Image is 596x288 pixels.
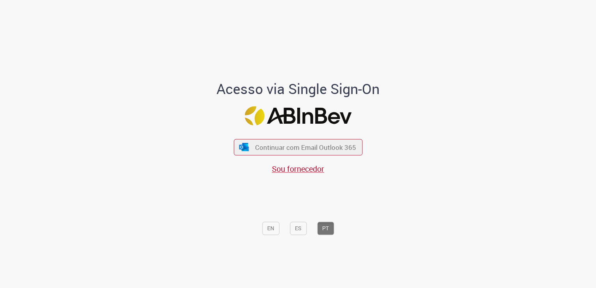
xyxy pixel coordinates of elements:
[262,222,279,235] button: EN
[290,222,307,235] button: ES
[255,143,356,152] span: Continuar com Email Outlook 365
[272,164,324,174] a: Sou fornecedor
[190,81,406,97] h1: Acesso via Single Sign-On
[317,222,334,235] button: PT
[245,106,351,125] img: Logo ABInBev
[239,143,250,151] img: ícone Azure/Microsoft 360
[234,139,362,155] button: ícone Azure/Microsoft 360 Continuar com Email Outlook 365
